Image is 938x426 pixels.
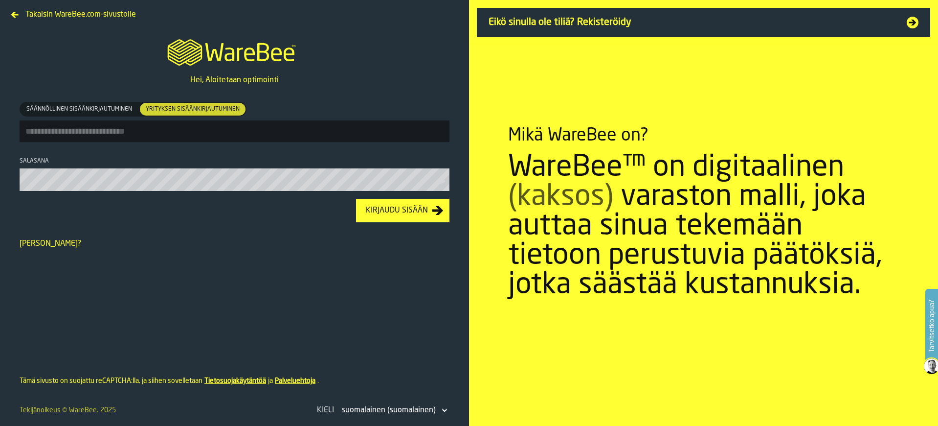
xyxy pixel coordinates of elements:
div: Kirjaudu sisään [362,205,432,216]
div: thumb [21,103,138,116]
span: 2025 [100,407,116,414]
span: Yrityksen sisäänkirjautuminen [142,105,244,114]
span: Säännöllinen sisäänkirjautuminen [22,105,136,114]
div: Kieli [315,404,336,416]
div: thumb [140,103,246,116]
a: Tietosuojakäytäntöä [204,378,266,384]
div: Salasana [20,158,449,165]
div: DropdownMenuValue-fi-FI [342,404,436,416]
span: Takaisin WareBee.com-sivustolle [25,9,136,21]
a: Takaisin WareBee.com-sivustolle [8,8,140,16]
p: Hei, Aloitetaan optimointi [190,74,279,86]
a: [PERSON_NAME]? [20,240,81,248]
span: Eikö sinulla ole tiliä? Rekisteröidy [489,16,895,29]
label: button-switch-multi-Yrityksen sisäänkirjautuminen [139,102,246,117]
a: Palveluehtoja [275,378,315,384]
button: button-Kirjaudu sisään [356,199,449,222]
div: KieliDropdownMenuValue-fi-FI [315,402,449,418]
label: button-toolbar-Salasana [20,158,449,191]
label: button-switch-multi-Säännöllinen sisäänkirjautuminen [20,102,139,117]
label: button-toolbar-[object Object] [20,102,449,142]
a: logo-header [158,27,311,74]
input: button-toolbar-[object Object] [20,120,449,142]
a: WareBee. [69,407,98,414]
div: Mikä WareBee on? [508,126,648,145]
button: button-toolbar-Salasana [436,176,447,186]
div: WareBee™ on digitaalinen varaston malli, joka auttaa sinua tekemään tietoon perustuvia päätöksiä,... [508,153,899,300]
label: Tarvitsetko apua? [926,290,937,362]
input: button-toolbar-Salasana [20,168,449,191]
a: Eikö sinulla ole tiliä? Rekisteröidy [477,8,930,37]
span: (kaksos) [508,183,613,212]
span: Tekijänoikeus © [20,407,67,414]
